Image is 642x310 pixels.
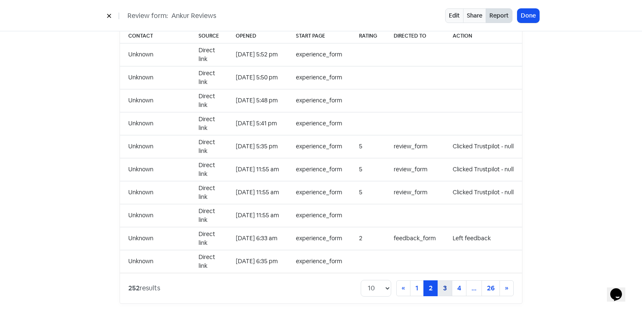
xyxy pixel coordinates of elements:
[466,280,482,296] a: ...
[227,135,288,158] td: [DATE] 5:35 pm
[120,66,190,89] td: Unknown
[351,29,385,43] th: Rating
[410,280,424,296] a: 1
[499,280,514,296] a: Next
[128,284,140,292] strong: 252
[444,29,522,43] th: Action
[288,135,351,158] td: experience_form
[351,158,385,181] td: 5
[444,158,522,181] td: Clicked Trustpilot - null
[288,43,351,66] td: experience_form
[402,284,405,292] span: «
[128,283,160,293] div: results
[396,280,410,296] a: Previous
[190,66,227,89] td: Direct link
[120,158,190,181] td: Unknown
[288,250,351,273] td: experience_form
[190,227,227,250] td: Direct link
[288,204,351,227] td: experience_form
[227,43,288,66] td: [DATE] 5:52 pm
[385,181,444,204] td: review_form
[505,284,508,292] span: »
[517,9,539,23] button: Done
[445,8,464,23] a: Edit
[190,43,227,66] td: Direct link
[288,158,351,181] td: experience_form
[190,29,227,43] th: Source
[190,250,227,273] td: Direct link
[607,277,634,302] iframe: chat widget
[190,112,227,135] td: Direct link
[227,89,288,112] td: [DATE] 5:48 pm
[438,280,452,296] a: 3
[120,181,190,204] td: Unknown
[190,181,227,204] td: Direct link
[227,181,288,204] td: [DATE] 11:55 am
[385,29,444,43] th: Directed to
[288,89,351,112] td: experience_form
[120,135,190,158] td: Unknown
[227,250,288,273] td: [DATE] 6:35 pm
[190,158,227,181] td: Direct link
[127,11,168,21] span: Review form:
[288,181,351,204] td: experience_form
[288,29,351,43] th: Start page
[227,29,288,43] th: Opened
[190,135,227,158] td: Direct link
[463,8,486,23] a: Share
[288,227,351,250] td: experience_form
[423,280,438,296] a: 2
[120,112,190,135] td: Unknown
[481,280,500,296] a: 26
[227,158,288,181] td: [DATE] 11:55 am
[385,227,444,250] td: feedback_form
[486,8,512,23] button: Report
[120,89,190,112] td: Unknown
[120,43,190,66] td: Unknown
[288,66,351,89] td: experience_form
[120,204,190,227] td: Unknown
[351,181,385,204] td: 5
[351,227,385,250] td: 2
[120,227,190,250] td: Unknown
[190,204,227,227] td: Direct link
[385,158,444,181] td: review_form
[120,29,190,43] th: Contact
[351,135,385,158] td: 5
[227,204,288,227] td: [DATE] 11:55 am
[120,250,190,273] td: Unknown
[288,112,351,135] td: experience_form
[452,280,466,296] a: 4
[385,135,444,158] td: review_form
[227,112,288,135] td: [DATE] 5:41 pm
[190,89,227,112] td: Direct link
[444,227,522,250] td: Left feedback
[444,135,522,158] td: Clicked Trustpilot - null
[444,181,522,204] td: Clicked Trustpilot - null
[227,66,288,89] td: [DATE] 5:50 pm
[227,227,288,250] td: [DATE] 6:33 am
